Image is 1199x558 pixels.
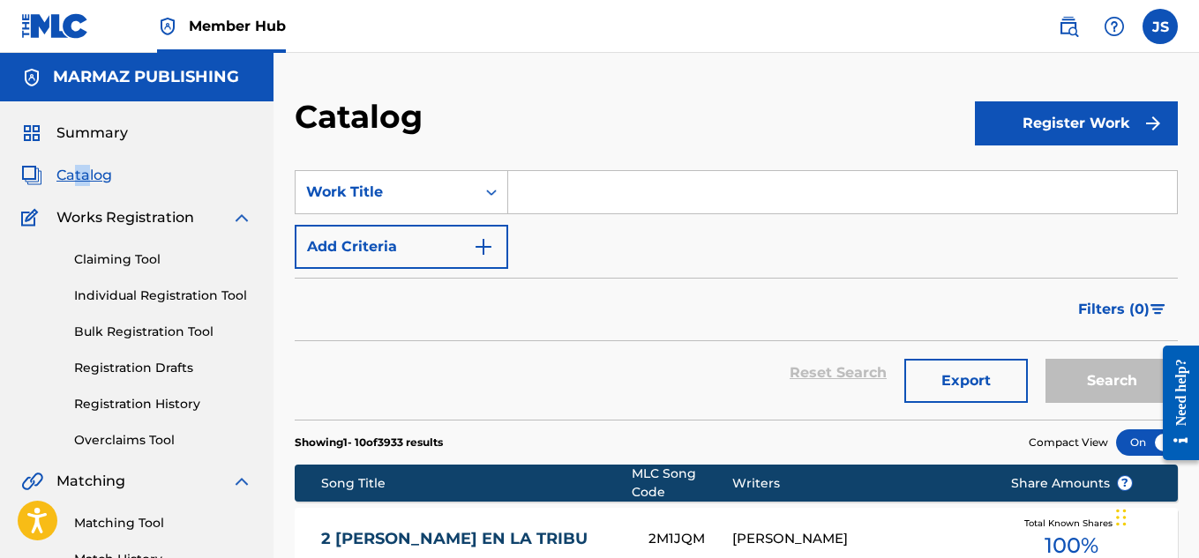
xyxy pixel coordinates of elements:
[56,123,128,144] span: Summary
[189,16,286,36] span: Member Hub
[1029,435,1108,450] span: Compact View
[1068,287,1178,331] button: Filters (0)
[306,182,465,203] div: Work Title
[74,395,252,413] a: Registration History
[56,165,112,186] span: Catalog
[21,207,44,228] img: Works Registration
[648,529,732,549] div: 2M1JQM
[74,323,252,341] a: Bulk Registration Tool
[1150,332,1199,474] iframe: Resource Center
[21,67,42,88] img: Accounts
[321,474,632,493] div: Song Title
[21,165,112,186] a: CatalogCatalog
[1111,473,1199,558] div: Widget de chat
[157,16,178,37] img: Top Rightsholder
[1051,9,1086,44] a: Public Search
[74,359,252,377] a: Registration Drafts
[1143,9,1178,44] div: User Menu
[21,471,43,492] img: Matching
[74,431,252,450] a: Overclaims Tool
[295,170,1178,420] form: Search Form
[1011,474,1133,493] span: Share Amounts
[473,236,494,257] img: 9d2ae6d4665cec9f34b9.svg
[56,471,125,492] span: Matching
[74,286,252,305] a: Individual Registration Tool
[295,97,431,137] h2: Catalog
[53,67,239,87] h5: MARMAZ PUBLISHING
[975,101,1178,145] button: Register Work
[21,123,128,144] a: SummarySummary
[231,471,252,492] img: expand
[295,435,443,450] p: Showing 1 - 10 of 3933 results
[74,514,252,532] a: Matching Tool
[1111,473,1199,558] iframe: Chat Widget
[1097,9,1132,44] div: Help
[1024,517,1120,530] span: Total Known Shares
[21,165,42,186] img: Catalog
[1078,299,1150,320] span: Filters ( 0 )
[56,207,194,228] span: Works Registration
[1104,16,1125,37] img: help
[904,359,1028,403] button: Export
[231,207,252,228] img: expand
[74,250,252,269] a: Claiming Tool
[1058,16,1079,37] img: search
[732,529,984,549] div: [PERSON_NAME]
[295,225,508,269] button: Add Criteria
[632,465,732,502] div: MLC Song Code
[732,474,984,493] div: Writers
[1143,113,1164,134] img: f7272a7cc735f4ea7f67.svg
[1116,491,1127,544] div: Arrastrar
[1150,304,1165,315] img: filter
[21,123,42,144] img: Summary
[321,529,625,549] a: 2 [PERSON_NAME] EN LA TRIBU
[21,13,89,39] img: MLC Logo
